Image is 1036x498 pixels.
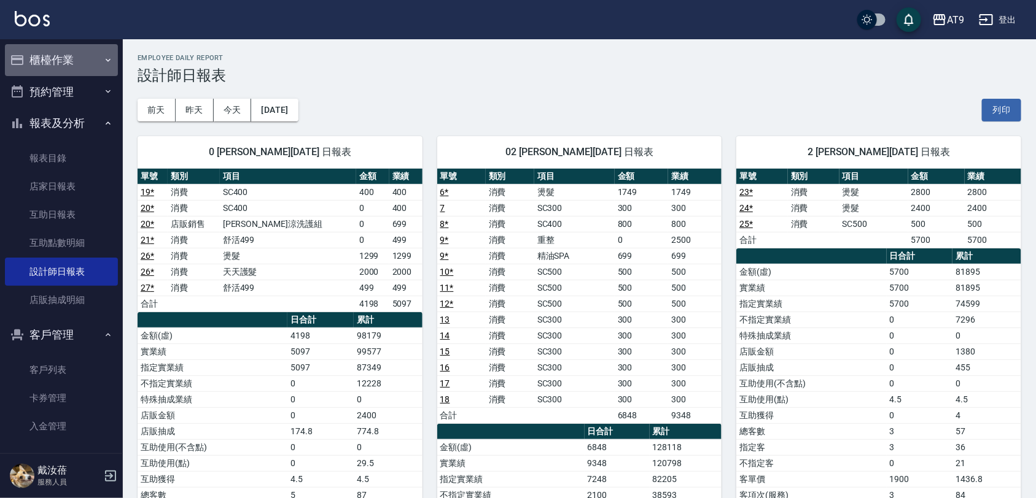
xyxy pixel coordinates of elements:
td: 400 [356,184,389,200]
td: 0 [887,328,953,343]
td: 消費 [168,200,220,216]
td: 300 [668,391,722,407]
td: 500 [615,280,668,296]
td: 實業績 [736,280,886,296]
h3: 設計師日報表 [138,67,1021,84]
td: 金額(虛) [437,439,585,455]
th: 業績 [965,169,1021,185]
th: 日合計 [287,312,354,328]
td: 500 [615,296,668,312]
td: SC300 [534,343,615,359]
td: 5097 [287,359,354,375]
td: 500 [965,216,1021,232]
a: 店販抽成明細 [5,286,118,314]
td: 2000 [356,264,389,280]
span: 02 [PERSON_NAME][DATE] 日報表 [452,146,707,158]
th: 項目 [220,169,356,185]
td: SC300 [534,312,615,328]
td: 店販金額 [736,343,886,359]
td: 舒活499 [220,232,356,248]
td: 特殊抽成業績 [138,391,287,407]
th: 累計 [650,424,722,440]
td: 300 [615,391,668,407]
td: 5700 [887,280,953,296]
td: 98179 [354,328,423,343]
td: 0 [887,407,953,423]
td: 1299 [356,248,389,264]
a: 18 [440,394,450,404]
td: 不指定客 [736,455,886,471]
td: 0 [356,232,389,248]
td: SC300 [534,200,615,216]
td: 128118 [650,439,722,455]
th: 金額 [356,169,389,185]
td: 0 [887,359,953,375]
td: 店販金額 [138,407,287,423]
td: 300 [668,359,722,375]
th: 業績 [668,169,722,185]
td: 0 [356,200,389,216]
a: 客戶列表 [5,356,118,384]
td: 0 [952,375,1021,391]
a: 互助點數明細 [5,229,118,257]
td: 500 [668,296,722,312]
td: 300 [615,343,668,359]
td: 4.5 [354,471,423,487]
td: 消費 [486,359,534,375]
a: 報表目錄 [5,144,118,172]
td: 指定實業績 [736,296,886,312]
td: 消費 [168,280,220,296]
td: 消費 [788,216,839,232]
th: 累計 [354,312,423,328]
th: 累計 [952,248,1021,264]
th: 日合計 [887,248,953,264]
td: 燙髮 [220,248,356,264]
td: 699 [668,248,722,264]
td: 4198 [356,296,389,312]
td: 店販抽成 [138,423,287,439]
td: 300 [615,328,668,343]
button: 前天 [138,99,176,121]
td: 300 [668,343,722,359]
td: 7248 [585,471,650,487]
table: a dense table [437,169,722,424]
td: 300 [615,359,668,375]
a: 互助日報表 [5,201,118,229]
td: SC400 [220,184,356,200]
td: 指定實業績 [437,471,585,487]
td: 29.5 [354,455,423,471]
th: 金額 [908,169,965,185]
td: 99577 [354,343,423,359]
td: 消費 [168,232,220,248]
button: 今天 [214,99,252,121]
td: 消費 [486,296,534,312]
td: 5097 [287,343,354,359]
td: SC300 [534,328,615,343]
td: 0 [887,455,953,471]
td: 500 [615,264,668,280]
button: 客戶管理 [5,319,118,351]
a: 7 [440,203,445,213]
td: 300 [668,375,722,391]
button: 預約管理 [5,76,118,108]
td: 消費 [486,232,534,248]
td: 總客數 [736,423,886,439]
td: 9348 [585,455,650,471]
td: 消費 [486,184,534,200]
button: 商品管理 [5,445,118,477]
td: SC500 [839,216,908,232]
button: 登出 [974,9,1021,31]
td: 互助使用(點) [138,455,287,471]
td: 消費 [486,216,534,232]
td: 74599 [952,296,1021,312]
td: 57 [952,423,1021,439]
td: 300 [668,328,722,343]
td: 0 [887,343,953,359]
td: 消費 [168,184,220,200]
td: SC400 [220,200,356,216]
td: 0 [887,312,953,328]
td: 店販銷售 [168,216,220,232]
td: 消費 [168,248,220,264]
td: 499 [356,280,389,296]
td: 店販抽成 [736,359,886,375]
